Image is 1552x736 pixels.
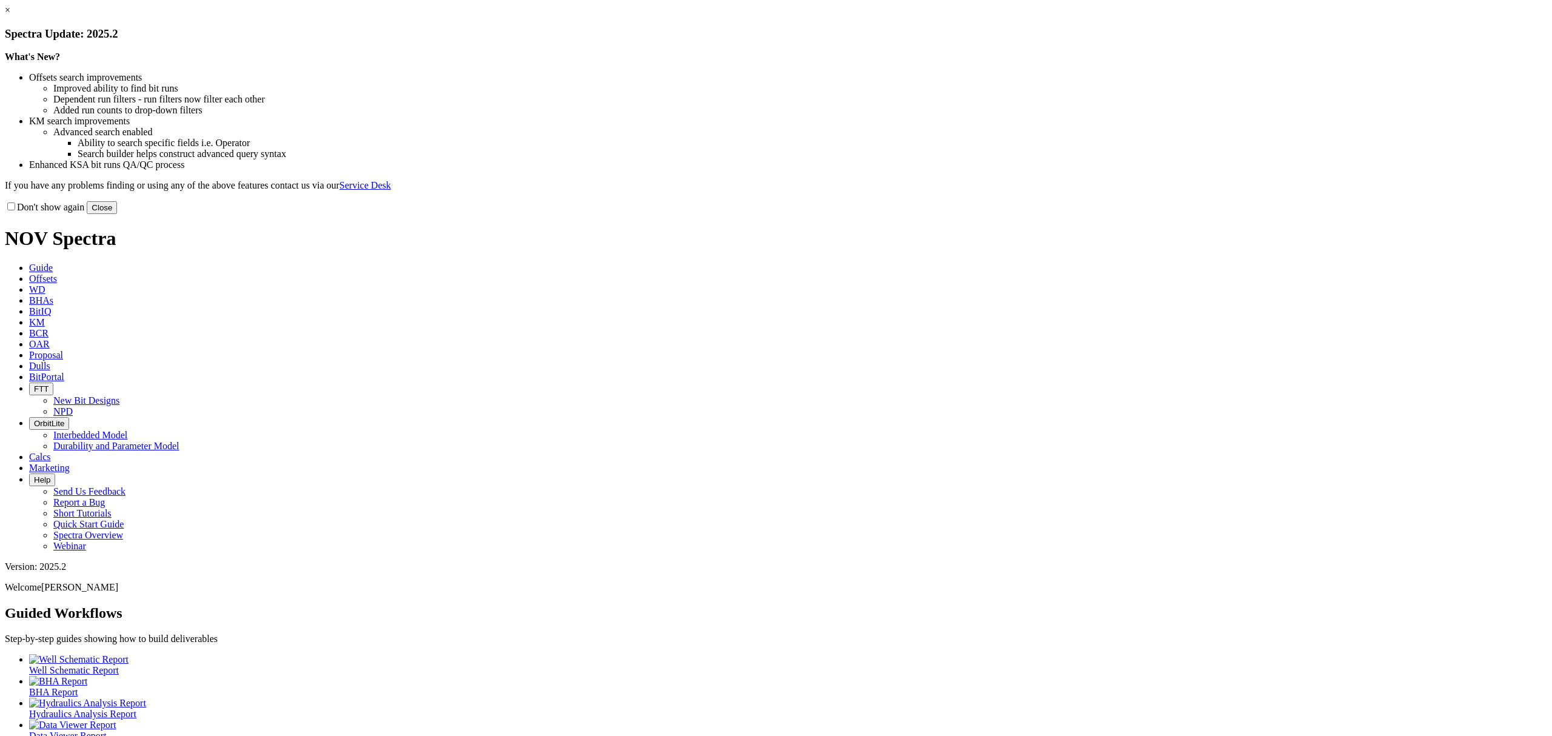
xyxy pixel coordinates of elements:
label: Don't show again [5,202,84,212]
li: Advanced search enabled [53,127,1547,138]
span: OrbitLite [34,419,64,428]
a: Report a Bug [53,497,105,507]
span: Dulls [29,361,50,371]
input: Don't show again [7,202,15,210]
p: Welcome [5,582,1547,593]
a: NPD [53,406,73,417]
img: BHA Report [29,676,87,687]
a: × [5,5,10,15]
span: BCR [29,328,48,338]
li: KM search improvements [29,116,1547,127]
a: Interbedded Model [53,430,127,440]
span: Offsets [29,273,57,284]
a: Spectra Overview [53,530,123,540]
li: Offsets search improvements [29,72,1547,83]
li: Search builder helps construct advanced query syntax [78,149,1547,159]
span: Proposal [29,350,63,360]
span: Marketing [29,463,70,473]
li: Improved ability to find bit runs [53,83,1547,94]
a: Webinar [53,541,86,551]
a: Send Us Feedback [53,486,125,497]
a: Durability and Parameter Model [53,441,179,451]
span: Hydraulics Analysis Report [29,709,136,719]
h3: Spectra Update: 2025.2 [5,27,1547,41]
span: Calcs [29,452,51,462]
span: BHA Report [29,687,78,697]
li: Dependent run filters - run filters now filter each other [53,94,1547,105]
button: Close [87,201,117,214]
span: FTT [34,384,48,393]
img: Data Viewer Report [29,720,116,731]
a: Short Tutorials [53,508,112,518]
h2: Guided Workflows [5,605,1547,621]
li: Ability to search specific fields i.e. Operator [78,138,1547,149]
span: [PERSON_NAME] [41,582,118,592]
a: New Bit Designs [53,395,119,406]
span: Well Schematic Report [29,665,119,675]
div: Version: 2025.2 [5,561,1547,572]
li: Added run counts to drop-down filters [53,105,1547,116]
h1: NOV Spectra [5,227,1547,250]
span: Help [34,475,50,484]
span: OAR [29,339,50,349]
a: Quick Start Guide [53,519,124,529]
img: Hydraulics Analysis Report [29,698,146,709]
span: BitPortal [29,372,64,382]
span: WD [29,284,45,295]
span: BitIQ [29,306,51,316]
p: Step-by-step guides showing how to build deliverables [5,634,1547,644]
li: Enhanced KSA bit runs QA/QC process [29,159,1547,170]
span: KM [29,317,45,327]
span: BHAs [29,295,53,306]
a: Service Desk [339,180,391,190]
img: Well Schematic Report [29,654,129,665]
p: If you have any problems finding or using any of the above features contact us via our [5,180,1547,191]
span: Guide [29,263,53,273]
strong: What's New? [5,52,60,62]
